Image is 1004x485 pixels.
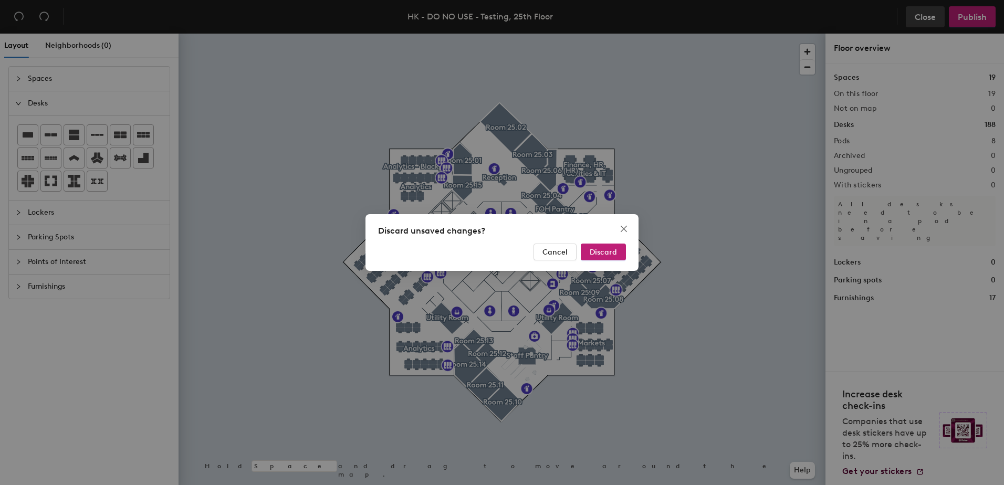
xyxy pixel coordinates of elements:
[534,244,577,260] button: Cancel
[378,225,626,237] div: Discard unsaved changes?
[581,244,626,260] button: Discard
[615,220,632,237] button: Close
[542,248,568,257] span: Cancel
[615,225,632,233] span: Close
[590,248,617,257] span: Discard
[620,225,628,233] span: close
